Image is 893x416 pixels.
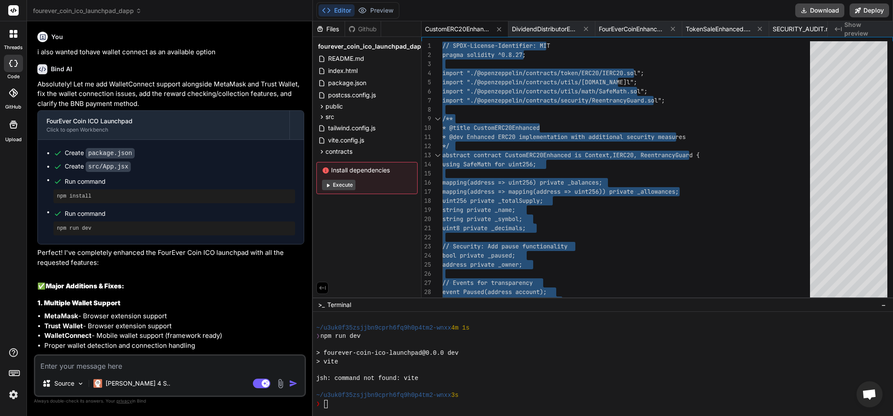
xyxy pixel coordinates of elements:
div: 7 [422,96,431,105]
span: index.html [327,66,359,76]
div: 23 [422,242,431,251]
span: jsh: command not found: vite [316,374,418,383]
label: Upload [5,136,22,143]
div: 8 [422,105,431,114]
pre: npm run dev [57,225,292,232]
span: 20.sol"; [616,69,644,77]
span: ~/u3uk0f35zsjjbn9cprh6fq9h0p4tm2-wnxx [316,324,451,332]
li: - Mobile wallet support (framework ready) [44,331,304,341]
div: 17 [422,187,431,196]
strong: Major Additions & Fixes: [46,282,124,290]
button: − [880,298,888,312]
pre: npm install [57,193,292,200]
span: 3s [451,391,458,399]
span: contracts [325,147,352,156]
button: FourEver Coin ICO LaunchpadClick to open Workbench [38,111,289,139]
div: 3 [422,59,431,69]
span: 4m 1s [451,324,469,332]
span: address private _owner; [442,261,522,268]
label: GitHub [5,103,21,111]
span: import "./@openzeppelin/contracts/utils/math/SafeM [442,87,616,95]
span: * @title CustomERC20Enhanced [442,124,540,132]
code: src/App.jsx [86,162,131,172]
li: - Browser extension support [44,311,304,321]
span: Terminal [327,300,351,309]
span: postcss.config.js [327,90,377,100]
span: TokenSaleEnhanced.sol [686,25,751,33]
span: ❯ [316,332,321,340]
span: // SPDX-License-Identifier: MIT [442,42,550,50]
img: attachment [276,379,285,389]
div: Files [313,25,345,33]
span: README.md [327,53,365,64]
span: >_ [318,300,325,309]
h2: ✅ [37,281,304,291]
p: Always double-check its answers. Your in Bind [34,397,306,405]
img: Pick Models [77,380,84,387]
span: SECURITY_AUDIT.md [773,25,835,33]
span: l"; [627,78,637,86]
div: 1 [422,41,431,50]
div: 22 [422,233,431,242]
span: // Events for transparency [442,279,533,287]
div: Click to open Workbench [46,126,281,133]
p: Perfect! I've completely enhanced the FourEver Coin ICO launchpad with all the requested features: [37,248,304,267]
div: 9 [422,114,431,123]
span: ncyGuard.sol"; [616,96,665,104]
span: mapping(address => uint256) private _balances; [442,178,602,186]
strong: 1. Multiple Wallet Support [37,299,120,307]
strong: MetaMask [44,312,78,320]
div: Click to collapse the range. [432,151,443,160]
div: 28 [422,287,431,297]
span: Show preview [844,20,886,38]
p: [PERSON_NAME] 4 S.. [106,379,170,388]
img: icon [289,379,298,388]
a: Open chat [856,381,883,407]
span: import "./@openzeppelin/contracts/token/ERC20/IERC [442,69,616,77]
span: uint8 private _decimals; [442,224,526,232]
button: Editor [319,4,355,17]
span: ath.sol"; [616,87,647,95]
div: 11 [422,132,431,142]
div: 16 [422,178,431,187]
span: IERC20, ReentrancyGuard { [613,151,700,159]
span: import "./@openzeppelin/contracts/security/Reentra [442,96,616,104]
span: nal security measures [613,133,686,141]
span: pragma solidity ^0.8.27; [442,51,526,59]
span: Install dependencies [322,166,412,175]
span: vite.config.js [327,135,365,145]
div: 19 [422,205,431,215]
span: string private _symbol; [442,215,522,223]
div: 14 [422,160,431,169]
div: 4 [422,69,431,78]
p: i also wanted tohave wallet connect as an available option [37,47,304,57]
div: 10 [422,123,431,132]
div: 24 [422,251,431,260]
div: Create [65,162,131,171]
p: Absolutely! Let me add WalletConnect support alongside MetaMask and Trust Wallet, fix the wallet ... [37,79,304,109]
span: privacy [116,398,132,403]
span: Run command [65,177,295,186]
img: Claude 4 Sonnet [93,379,102,388]
div: Github [345,25,381,33]
label: code [7,73,20,80]
div: FourEver Coin ICO Launchpad [46,117,281,125]
div: 2 [422,50,431,59]
button: Deploy [850,3,889,17]
span: > fourever-coin-ico-launchpad@0.0.0 dev [316,349,458,357]
div: 20 [422,215,431,224]
span: event Unpaused(address account); [442,297,554,305]
button: Execute [322,180,355,190]
code: package.json [86,148,135,158]
div: 15 [422,169,431,178]
div: 26 [422,269,431,278]
span: abstract contract CustomERC20Enhanced is Context, [442,151,613,159]
div: 6 [422,87,431,96]
span: > vite [316,358,338,366]
span: package.json [327,78,367,88]
span: − [881,300,886,309]
span: event Paused(address account); [442,288,547,296]
span: ❯ [316,400,321,408]
label: threads [4,44,23,51]
img: settings [6,387,21,402]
